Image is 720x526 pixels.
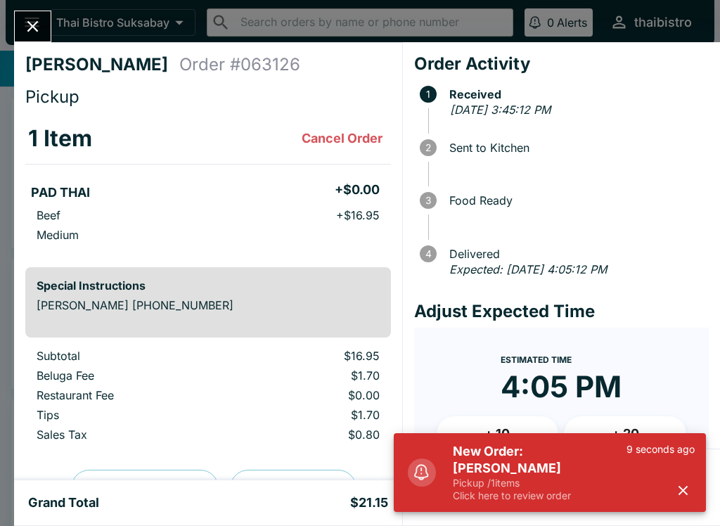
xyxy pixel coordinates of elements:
p: Sales Tax [37,428,223,442]
button: Cancel Order [296,124,388,153]
table: orders table [25,113,391,256]
h5: Grand Total [28,494,99,511]
h4: Order Activity [414,53,709,75]
button: + 20 [564,416,686,451]
text: 4 [425,248,431,259]
time: 4:05 PM [501,368,622,405]
span: Sent to Kitchen [442,141,709,154]
h4: [PERSON_NAME] [25,54,179,75]
h5: + $0.00 [335,181,380,198]
em: [DATE] 3:45:12 PM [450,103,551,117]
h4: Order # 063126 [179,54,300,75]
button: Preview Receipt [71,470,219,506]
span: Received [442,88,709,101]
button: Close [15,11,51,41]
em: Expected: [DATE] 4:05:12 PM [449,262,607,276]
button: Print Receipt [230,470,356,506]
p: Medium [37,228,79,242]
p: 9 seconds ago [626,443,695,456]
h5: PAD THAI [31,184,90,201]
span: Estimated Time [501,354,572,365]
h5: New Order: [PERSON_NAME] [453,443,626,477]
text: 3 [425,195,431,206]
span: Food Ready [442,194,709,207]
p: Tips [37,408,223,422]
p: Click here to review order [453,489,626,502]
p: Pickup / 1 items [453,477,626,489]
button: + 10 [437,416,559,451]
p: Beluga Fee [37,368,223,383]
h5: $21.15 [350,494,388,511]
h4: Adjust Expected Time [414,301,709,322]
p: Subtotal [37,349,223,363]
p: Restaurant Fee [37,388,223,402]
text: 2 [425,142,431,153]
p: + $16.95 [336,208,380,222]
p: $1.70 [245,368,379,383]
span: Delivered [442,248,709,260]
h6: Special Instructions [37,278,380,293]
h3: 1 Item [28,124,92,153]
text: 1 [426,89,430,100]
p: $0.00 [245,388,379,402]
p: $0.80 [245,428,379,442]
p: $1.70 [245,408,379,422]
p: [PERSON_NAME] [PHONE_NUMBER] [37,298,380,312]
table: orders table [25,349,391,447]
p: Beef [37,208,60,222]
span: Pickup [25,86,79,107]
p: $16.95 [245,349,379,363]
